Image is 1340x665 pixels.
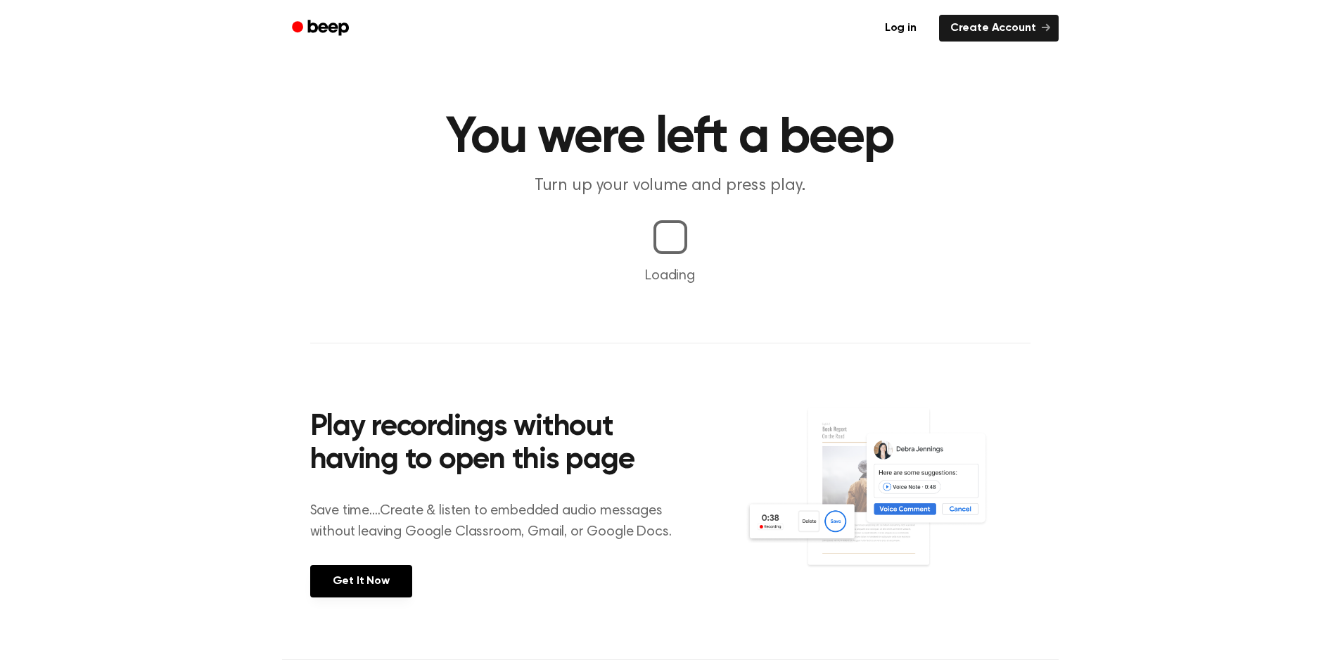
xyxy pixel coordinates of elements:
a: Create Account [939,15,1059,42]
a: Beep [282,15,362,42]
p: Turn up your volume and press play. [400,175,940,198]
img: Voice Comments on Docs and Recording Widget [745,407,1030,596]
p: Save time....Create & listen to embedded audio messages without leaving Google Classroom, Gmail, ... [310,500,689,543]
h2: Play recordings without having to open this page [310,411,689,478]
a: Get It Now [310,565,412,597]
p: Loading [17,265,1323,286]
h1: You were left a beep [310,113,1030,163]
a: Log in [871,12,931,44]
